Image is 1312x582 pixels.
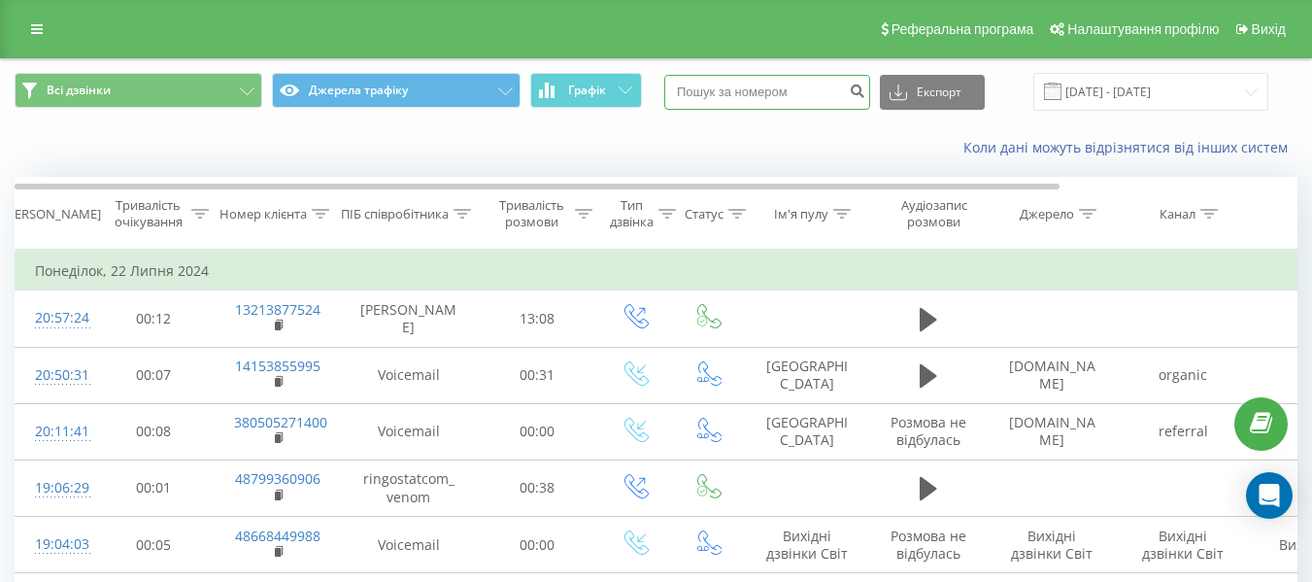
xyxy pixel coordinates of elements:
div: Тип дзвінка [610,197,654,230]
div: 20:57:24 [35,299,74,337]
div: Номер клієнта [219,206,307,223]
button: Джерела трафіку [272,73,520,108]
a: 380505271400 [234,413,327,431]
div: [PERSON_NAME] [3,206,101,223]
span: Розмова не відбулась [891,527,966,563]
td: 00:31 [477,347,598,403]
td: Вихідні дзвінки Світ [987,517,1118,573]
a: 14153855995 [235,357,320,375]
button: Всі дзвінки [15,73,262,108]
td: 00:07 [93,347,215,403]
td: Вихідні дзвінки Світ [1118,517,1249,573]
td: [GEOGRAPHIC_DATA] [744,403,870,460]
td: Вихідні дзвінки Світ [744,517,870,573]
td: Voicemail [341,347,477,403]
td: [DOMAIN_NAME] [987,403,1118,460]
a: 13213877524 [235,300,320,319]
td: 00:12 [93,291,215,347]
td: referral [1118,403,1249,460]
td: ringostatcom_venom [341,460,477,516]
a: 48668449988 [235,527,320,545]
td: 00:00 [477,517,598,573]
td: Voicemail [341,517,477,573]
span: Графік [568,84,606,97]
td: [DOMAIN_NAME] [987,347,1118,403]
span: Реферальна програма [891,21,1034,37]
td: 13:08 [477,291,598,347]
span: Всі дзвінки [47,83,111,98]
td: 00:05 [93,517,215,573]
div: Аудіозапис розмови [887,197,981,230]
td: 00:08 [93,403,215,460]
td: [GEOGRAPHIC_DATA] [744,347,870,403]
input: Пошук за номером [664,75,870,110]
span: Розмова не відбулась [891,413,966,449]
span: Налаштування профілю [1067,21,1219,37]
div: 20:50:31 [35,357,74,394]
div: Ім'я пулу [774,206,828,223]
td: [PERSON_NAME] [341,291,477,347]
td: 00:38 [477,460,598,516]
div: Тривалість очікування [110,197,186,230]
div: 19:04:03 [35,526,74,564]
td: organic [1118,347,1249,403]
td: Voicemail [341,403,477,460]
div: ПІБ співробітника [341,206,449,223]
a: 48799360906 [235,469,320,488]
td: 00:01 [93,460,215,516]
div: Статус [685,206,723,223]
div: Open Intercom Messenger [1246,472,1293,519]
button: Експорт [880,75,985,110]
div: 20:11:41 [35,413,74,451]
div: Джерело [1020,206,1074,223]
button: Графік [530,73,642,108]
span: Вихід [1252,21,1286,37]
a: Коли дані можуть відрізнятися вiд інших систем [963,138,1297,156]
div: 19:06:29 [35,469,74,507]
div: Тривалість розмови [493,197,570,230]
td: 00:00 [477,403,598,460]
div: Канал [1160,206,1195,223]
